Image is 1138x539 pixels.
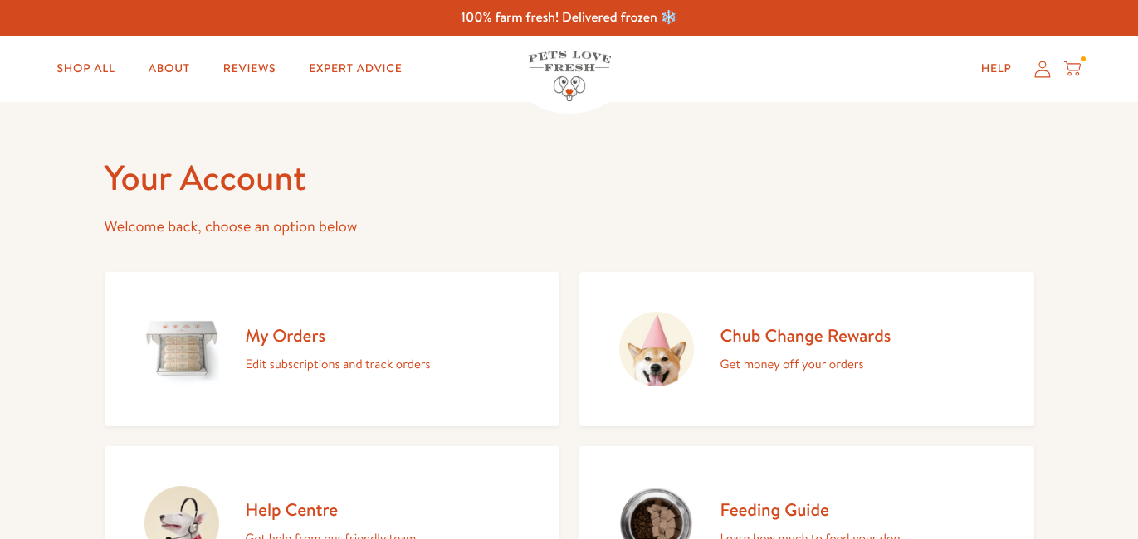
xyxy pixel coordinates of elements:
a: Reviews [210,52,289,85]
p: Get money off your orders [720,353,891,375]
a: Expert Advice [295,52,415,85]
h2: Help Centre [246,498,417,521]
h2: Feeding Guide [720,498,901,521]
h2: Chub Change Rewards [720,324,891,347]
a: Chub Change Rewards Get money off your orders [579,272,1034,426]
p: Welcome back, choose an option below [105,214,1034,240]
a: My Orders Edit subscriptions and track orders [105,272,559,426]
img: Pets Love Fresh [528,51,611,101]
a: About [135,52,203,85]
a: Shop All [44,52,129,85]
a: Help [968,52,1025,85]
h1: Your Account [105,155,1034,201]
h2: My Orders [246,324,431,347]
p: Edit subscriptions and track orders [246,353,431,375]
